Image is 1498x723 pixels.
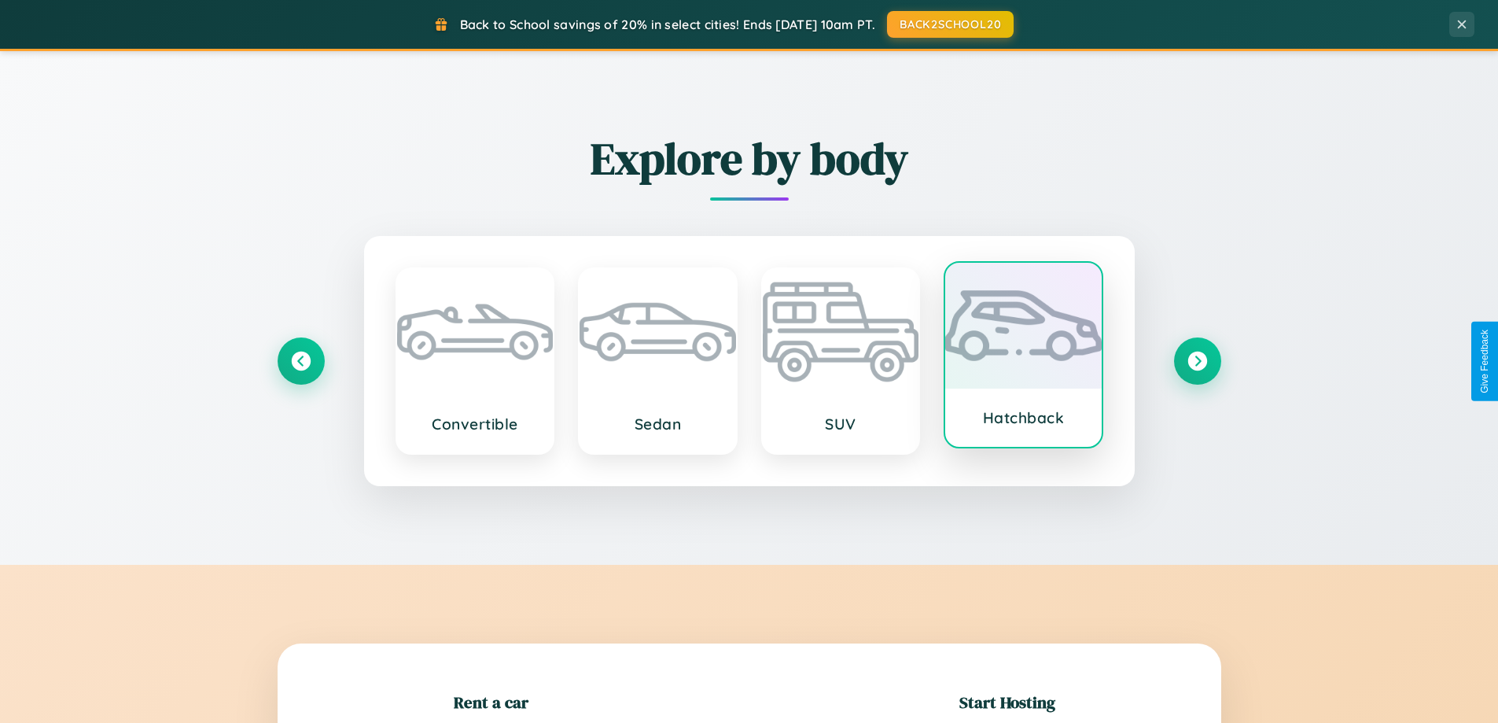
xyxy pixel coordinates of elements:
button: BACK2SCHOOL20 [887,11,1014,38]
h3: Sedan [595,415,720,433]
h2: Rent a car [454,691,528,714]
span: Back to School savings of 20% in select cities! Ends [DATE] 10am PT. [460,17,875,32]
h3: Hatchback [961,408,1086,427]
h3: SUV [778,415,904,433]
h2: Explore by body [278,128,1221,189]
h3: Convertible [413,415,538,433]
div: Give Feedback [1479,330,1490,393]
h2: Start Hosting [959,691,1055,714]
